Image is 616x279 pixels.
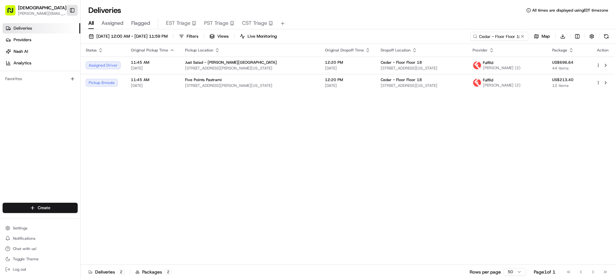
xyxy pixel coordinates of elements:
button: [DATE] 12:00 AM - [DATE] 11:59 PM [86,32,171,41]
span: Original Pickup Time [131,48,168,53]
span: Cedar - Floor Floor 18 [381,77,422,82]
input: Type to search [470,32,528,41]
span: Live Monitoring [248,33,277,39]
span: Providers [14,37,31,43]
span: Package [552,48,567,53]
div: 2 [118,269,125,275]
span: [DATE] [131,83,175,88]
span: Dropoff Location [381,48,411,53]
div: 📗 [6,94,12,99]
div: Page 1 of 1 [534,269,555,275]
span: [DATE] [325,83,370,88]
button: Filters [176,32,201,41]
a: 💻API Documentation [52,91,106,102]
span: Toggle Theme [13,256,39,262]
img: profile_Fulflld_OnFleet_Thistle_SF.png [473,79,481,87]
span: Filters [187,33,198,39]
span: [DATE] [325,66,370,71]
span: [STREET_ADDRESS][US_STATE] [381,66,462,71]
span: Deliveries [14,25,32,31]
div: We're available if you need us! [22,68,82,73]
span: Views [217,33,229,39]
span: Notifications [13,236,35,241]
button: Toggle Theme [3,255,78,264]
span: All times are displayed using EDT timezone [532,8,608,13]
span: US$213.40 [552,77,586,82]
span: Chat with us! [13,246,36,251]
span: Knowledge Base [13,93,49,100]
span: US$696.64 [552,60,586,65]
button: Create [3,203,78,213]
div: Deliveries [88,269,125,275]
p: Welcome 👋 [6,26,117,36]
button: Log out [3,265,78,274]
a: Deliveries [3,23,80,33]
button: Settings [3,224,78,233]
button: Views [207,32,231,41]
span: Five Points Pastrami [185,77,222,82]
span: [DATE] 12:00 AM - [DATE] 11:59 PM [96,33,168,39]
span: 12:20 PM [325,77,370,82]
span: Fulflld [483,78,493,83]
span: [STREET_ADDRESS][PERSON_NAME][US_STATE] [185,66,315,71]
button: [DEMOGRAPHIC_DATA][PERSON_NAME][EMAIL_ADDRESS][DOMAIN_NAME] [3,3,67,18]
span: [PERSON_NAME] (2) [483,65,521,70]
button: Live Monitoring [237,32,280,41]
span: Original Dropoff Time [325,48,364,53]
span: Just Salad - [PERSON_NAME][GEOGRAPHIC_DATA] [185,60,277,65]
span: [DATE] [131,66,175,71]
span: Cedar - Floor Floor 18 [381,60,422,65]
span: Provider [473,48,488,53]
span: [STREET_ADDRESS][PERSON_NAME][US_STATE] [185,83,315,88]
span: 44 items [552,66,586,71]
span: 12 items [552,83,586,88]
a: Providers [3,35,80,45]
span: Assigned [102,19,123,27]
span: 11:45 AM [131,60,175,65]
div: Favorites [3,74,78,84]
span: [PERSON_NAME] (2) [483,83,521,88]
span: Settings [13,226,27,231]
span: All [88,19,94,27]
span: Fulflld [483,60,493,65]
span: API Documentation [61,93,103,100]
a: Analytics [3,58,80,68]
button: [PERSON_NAME][EMAIL_ADDRESS][DOMAIN_NAME] [18,11,66,16]
button: Refresh [602,32,611,41]
span: 11:45 AM [131,77,175,82]
a: Powered byPylon [45,109,78,114]
span: Map [542,33,550,39]
span: Status [86,48,97,53]
h1: Deliveries [88,5,121,15]
span: Pickup Location [185,48,213,53]
p: Rows per page [470,269,501,275]
span: Log out [13,267,26,272]
img: 1736555255976-a54dd68f-1ca7-489b-9aae-adbdc363a1c4 [6,61,18,73]
span: Create [38,205,50,211]
input: Clear [17,42,106,48]
button: Notifications [3,234,78,243]
button: [DEMOGRAPHIC_DATA] [18,5,66,11]
a: 📗Knowledge Base [4,91,52,102]
span: [STREET_ADDRESS][US_STATE] [381,83,462,88]
a: Nash AI [3,46,80,57]
div: Start new chat [22,61,106,68]
button: Map [531,32,553,41]
div: 💻 [54,94,60,99]
div: Action [596,48,610,53]
span: Analytics [14,60,31,66]
span: PST Triage [204,19,229,27]
button: Start new chat [110,63,117,71]
span: CST Triage [242,19,267,27]
span: Pylon [64,109,78,114]
span: Flagged [131,19,150,27]
button: Chat with us! [3,244,78,253]
span: EST Triage [166,19,191,27]
img: profile_Fulflld_OnFleet_Thistle_SF.png [473,61,481,70]
img: Nash [6,6,19,19]
div: 2 [165,269,172,275]
span: Nash AI [14,49,28,54]
span: 12:20 PM [325,60,370,65]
